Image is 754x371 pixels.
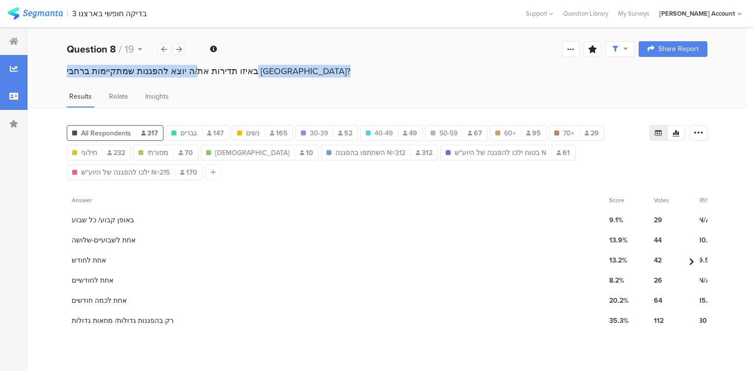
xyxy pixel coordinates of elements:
span: 312 [416,148,432,158]
span: Insights [145,91,169,102]
span: 29 [585,128,599,138]
span: 26 [654,275,662,286]
span: 49 [403,128,417,138]
section: אחת לחודש [72,255,106,265]
span: 61 [557,148,570,158]
span: Results [69,91,92,102]
div: [PERSON_NAME] Account [659,9,735,18]
span: All Respondents [81,128,131,138]
div: Support [526,6,553,21]
b: Question 8 [67,42,116,56]
span: 42 [654,255,662,265]
span: / [119,42,122,56]
div: | [67,8,68,19]
span: 44 [654,235,662,245]
span: נשים [246,128,260,138]
span: 20.2% [609,295,629,306]
div: 3 בדיקה חופשי בארצנו [72,9,147,18]
span: 10 [300,148,313,158]
span: [DEMOGRAPHIC_DATA] [215,148,290,158]
span: 70+ [563,128,574,138]
span: 232 [108,148,125,158]
img: segmanta logo [7,7,63,20]
section: אחת לחודשיים [72,275,113,286]
span: השתתפו בהפגנה N=312 [335,148,405,158]
span: N/A [699,275,711,286]
span: ילכו להפגנה של היוע"ש N=215 [81,167,170,178]
span: Share Report [658,46,699,53]
span: מסורתי [147,148,168,158]
section: רק בהפגנות גדולות/ מחאות גדולות [72,316,174,326]
span: Answer [72,196,92,205]
span: 52 [338,128,352,138]
span: 70 [179,148,193,158]
span: 64 [654,295,662,306]
span: 170 [180,167,197,178]
span: 30-39 [310,128,328,138]
span: 9.1% [609,215,623,225]
span: גברים [180,128,197,138]
span: Score [609,196,624,205]
span: 95 [526,128,541,138]
section: אחת לכמה חודשים [72,295,127,306]
span: 35.3% [609,316,629,326]
span: 60+ [504,128,516,138]
span: בטוח ילכו להפגנה של היוע"ש N [455,148,546,158]
a: Question Library [558,9,613,18]
span: 29 [654,215,662,225]
span: 8.2% [609,275,624,286]
span: 40-49 [375,128,393,138]
span: 67 [468,128,482,138]
span: 13.9% [609,235,628,245]
span: חילוני [81,148,97,158]
span: 50-59 [439,128,458,138]
a: My Surveys [613,9,654,18]
span: 13.2% [609,255,627,265]
span: N/A [699,215,711,225]
span: 147 [207,128,224,138]
span: 317 [141,128,158,138]
span: Relate [109,91,128,102]
span: Votes [654,196,669,205]
span: 165 [270,128,288,138]
span: 19 [125,42,134,56]
div: באיזו תדירות את/ה יוצא להפגנות שמתקיימות ברחבי [GEOGRAPHIC_DATA]? [67,65,707,78]
span: 112 [654,316,664,326]
section: באופן קבוע/ כל שבוע [72,215,134,225]
section: אחת לשבועיים-שלושה [72,235,135,245]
